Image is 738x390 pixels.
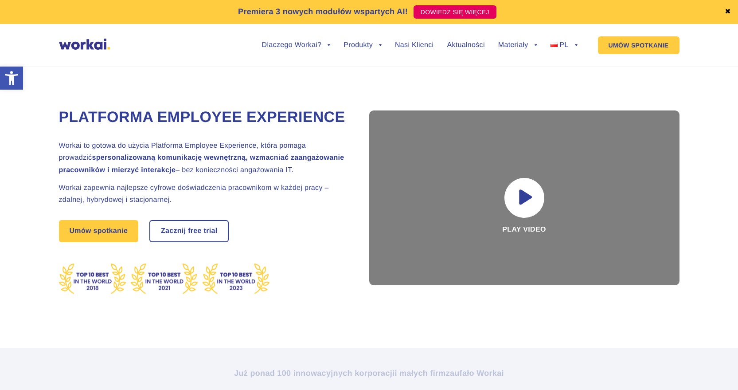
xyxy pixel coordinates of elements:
[447,42,484,49] a: Aktualności
[262,42,331,49] a: Dlaczego Workai?
[394,369,445,378] i: i małych firm
[414,5,496,19] a: DOWIEDZ SIĘ WIĘCEJ
[59,107,347,128] h1: Platforma Employee Experience
[59,154,344,173] strong: spersonalizowaną komunikację wewnętrzną, wzmacniać zaangażowanie pracowników i mierzyć interakcje
[598,36,679,54] a: UMÓW SPOTKANIE
[59,140,347,176] h2: Workai to gotowa do użycia Platforma Employee Experience, która pomaga prowadzić – bez koniecznoś...
[59,220,139,242] a: Umów spotkanie
[498,42,537,49] a: Materiały
[150,221,228,241] a: Zacznij free trial
[559,41,568,49] span: PL
[344,42,382,49] a: Produkty
[59,182,347,206] h2: Workai zapewnia najlepsze cyfrowe doświadczenia pracownikom w każdej pracy – zdalnej, hybrydowej ...
[123,368,615,378] h2: Już ponad 100 innowacyjnych korporacji zaufało Workai
[395,42,433,49] a: Nasi Klienci
[725,8,731,16] a: ✖
[238,6,408,18] p: Premiera 3 nowych modułów wspartych AI!
[369,110,679,285] div: Play video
